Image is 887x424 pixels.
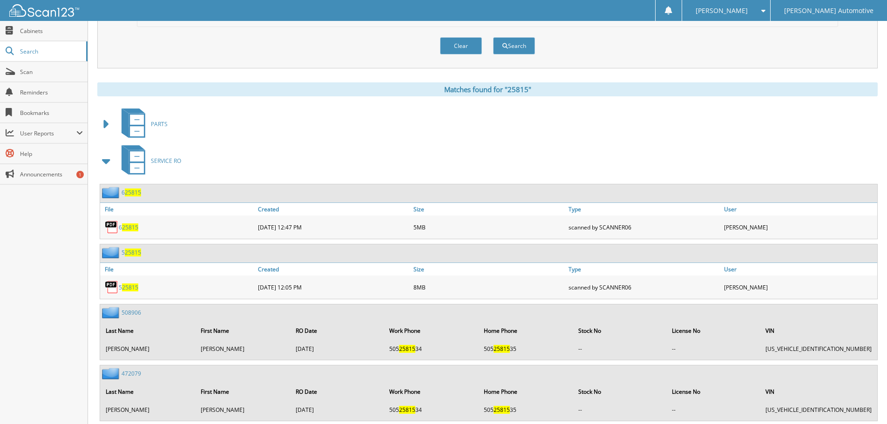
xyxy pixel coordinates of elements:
th: License No [667,382,760,401]
a: 525815 [119,283,138,291]
span: 25815 [125,188,141,196]
div: [DATE] 12:47 PM [256,218,411,236]
iframe: Chat Widget [840,379,887,424]
td: -- [574,341,666,357]
th: License No [667,321,760,340]
img: scan123-logo-white.svg [9,4,79,17]
a: Created [256,263,411,276]
a: 508906 [122,309,141,316]
div: 8MB [411,278,567,296]
img: folder2.png [102,368,122,379]
div: [PERSON_NAME] [722,278,877,296]
span: [PERSON_NAME] Automotive [784,8,873,13]
td: -- [574,402,666,417]
td: -- [667,402,760,417]
div: 5MB [411,218,567,236]
span: 25815 [494,406,510,414]
td: -- [667,341,760,357]
td: [PERSON_NAME] [101,341,195,357]
th: Work Phone [385,321,478,340]
a: 525815 [122,249,141,256]
a: Created [256,203,411,215]
td: 505 35 [479,402,573,417]
span: 25815 [494,345,510,353]
span: 25815 [399,406,415,414]
td: 505 34 [385,341,478,357]
a: Type [566,203,722,215]
th: VIN [761,321,876,340]
span: Cabinets [20,27,83,35]
td: [US_VEHICLE_IDENTIFICATION_NUMBER] [761,341,876,357]
span: PARTS [151,120,168,128]
th: First Name [196,321,290,340]
span: Reminders [20,88,83,96]
a: 625815 [122,188,141,196]
th: Stock No [574,382,666,401]
th: Stock No [574,321,666,340]
td: [DATE] [291,402,384,417]
span: 25815 [122,223,138,231]
button: Clear [440,37,482,54]
span: Search [20,47,81,55]
td: 505 35 [479,341,573,357]
span: Help [20,150,83,158]
div: scanned by SCANNER06 [566,278,722,296]
th: VIN [761,382,876,401]
div: [DATE] 12:05 PM [256,278,411,296]
img: PDF.png [105,280,119,294]
th: Home Phone [479,382,573,401]
td: [US_VEHICLE_IDENTIFICATION_NUMBER] [761,402,876,417]
a: User [722,263,877,276]
th: RO Date [291,321,384,340]
td: [PERSON_NAME] [196,341,290,357]
div: [PERSON_NAME] [722,218,877,236]
a: Type [566,263,722,276]
img: PDF.png [105,220,119,234]
th: Home Phone [479,321,573,340]
img: folder2.png [102,307,122,318]
span: SERVICE RO [151,157,181,165]
a: 472079 [122,370,141,377]
th: First Name [196,382,290,401]
span: Scan [20,68,83,76]
span: User Reports [20,129,76,137]
button: Search [493,37,535,54]
th: RO Date [291,382,384,401]
span: Announcements [20,170,83,178]
th: Work Phone [385,382,478,401]
div: scanned by SCANNER06 [566,218,722,236]
a: 625815 [119,223,138,231]
td: 505 34 [385,402,478,417]
a: Size [411,203,567,215]
img: folder2.png [102,187,122,198]
span: 25815 [125,249,141,256]
th: Last Name [101,382,195,401]
a: SERVICE RO [116,142,181,179]
a: PARTS [116,106,168,142]
div: 1 [76,171,84,178]
td: [PERSON_NAME] [101,402,195,417]
span: 25815 [399,345,415,353]
td: [DATE] [291,341,384,357]
td: [PERSON_NAME] [196,402,290,417]
span: 25815 [122,283,138,291]
a: User [722,203,877,215]
img: folder2.png [102,247,122,258]
a: File [100,203,256,215]
span: Bookmarks [20,109,83,117]
th: Last Name [101,321,195,340]
a: File [100,263,256,276]
span: [PERSON_NAME] [696,8,748,13]
a: Size [411,263,567,276]
div: Matches found for "25815" [97,82,878,96]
